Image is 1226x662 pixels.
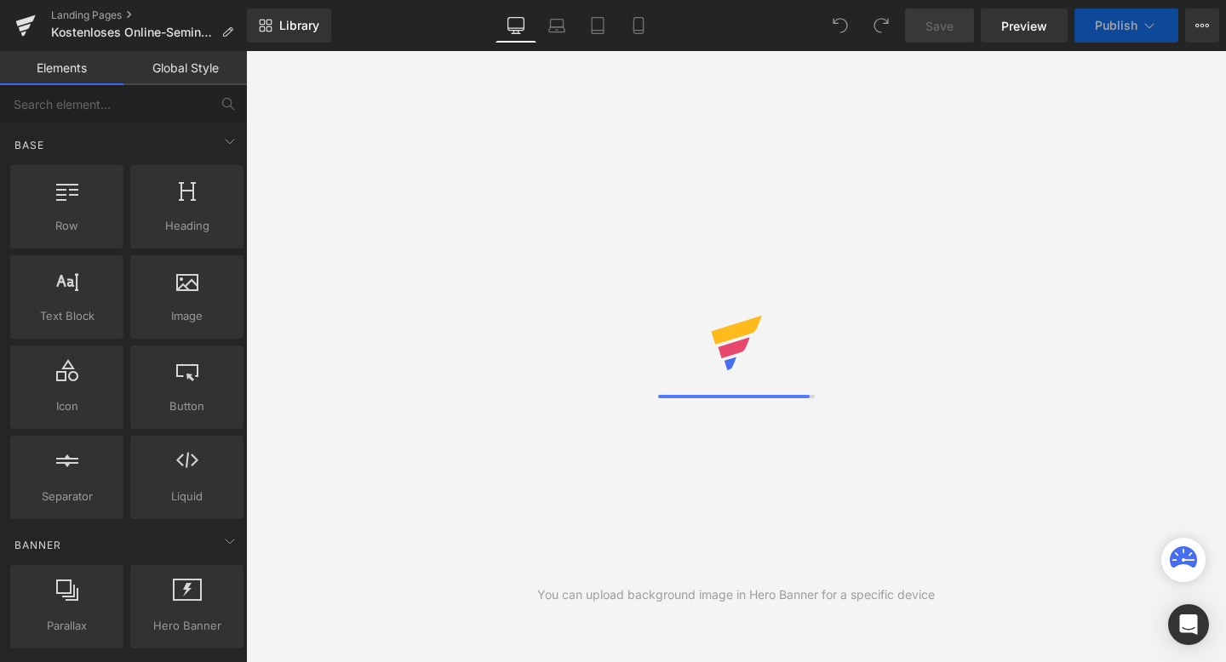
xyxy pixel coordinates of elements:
[925,17,954,35] span: Save
[1095,19,1137,32] span: Publish
[279,18,319,33] span: Library
[577,9,618,43] a: Tablet
[1001,17,1047,35] span: Preview
[15,488,118,505] span: Separator
[1074,9,1178,43] button: Publish
[1185,9,1219,43] button: More
[247,9,331,43] a: New Library
[13,137,46,153] span: Base
[15,307,118,325] span: Text Block
[135,217,238,235] span: Heading
[13,537,63,553] span: Banner
[537,585,935,604] div: You can upload background image in Hero Banner for a specific device
[1168,604,1209,645] div: Open Intercom Messenger
[15,217,118,235] span: Row
[864,9,898,43] button: Redo
[618,9,659,43] a: Mobile
[15,397,118,415] span: Icon
[15,617,118,635] span: Parallax
[135,488,238,505] span: Liquid
[123,51,247,85] a: Global Style
[496,9,536,43] a: Desktop
[51,9,247,22] a: Landing Pages
[135,397,238,415] span: Button
[135,307,238,325] span: Image
[823,9,857,43] button: Undo
[536,9,577,43] a: Laptop
[981,9,1068,43] a: Preview
[135,617,238,635] span: Hero Banner
[51,26,215,39] span: Kostenloses Online-Seminar | KI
